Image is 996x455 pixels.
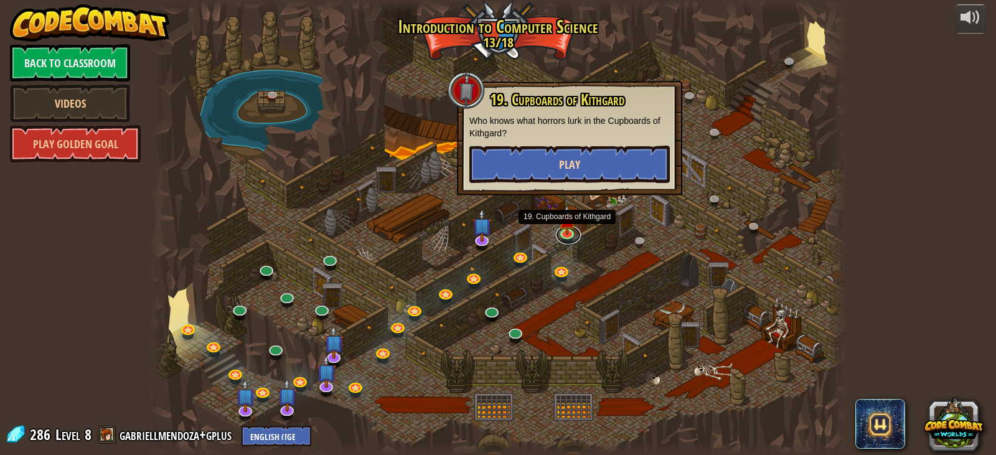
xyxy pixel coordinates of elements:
[472,209,492,243] img: level-banner-unstarted-subscriber.png
[324,326,344,360] img: level-banner-unstarted-subscriber.png
[30,425,54,444] span: 286
[469,146,670,183] button: Play
[490,89,624,110] span: 19. Cupboards of Kithgard
[10,85,130,122] a: Videos
[469,115,670,139] p: Who knows what horrors lurk in the Cupboards of Kithgard?
[85,425,92,444] span: 8
[955,4,986,34] button: Adjust volume
[10,4,169,42] img: CodeCombat - Learn how to code by playing a game
[55,425,80,445] span: Level
[558,205,576,235] img: level-banner-unstarted.png
[235,379,255,413] img: level-banner-unstarted-subscriber.png
[559,157,580,172] span: Play
[120,425,235,444] a: gabriellmendoza+gplus
[10,44,130,82] a: Back to Classroom
[10,125,141,162] a: Play Golden Goal
[317,355,336,388] img: level-banner-unstarted-subscriber.png
[278,378,297,412] img: level-banner-unstarted-subscriber.png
